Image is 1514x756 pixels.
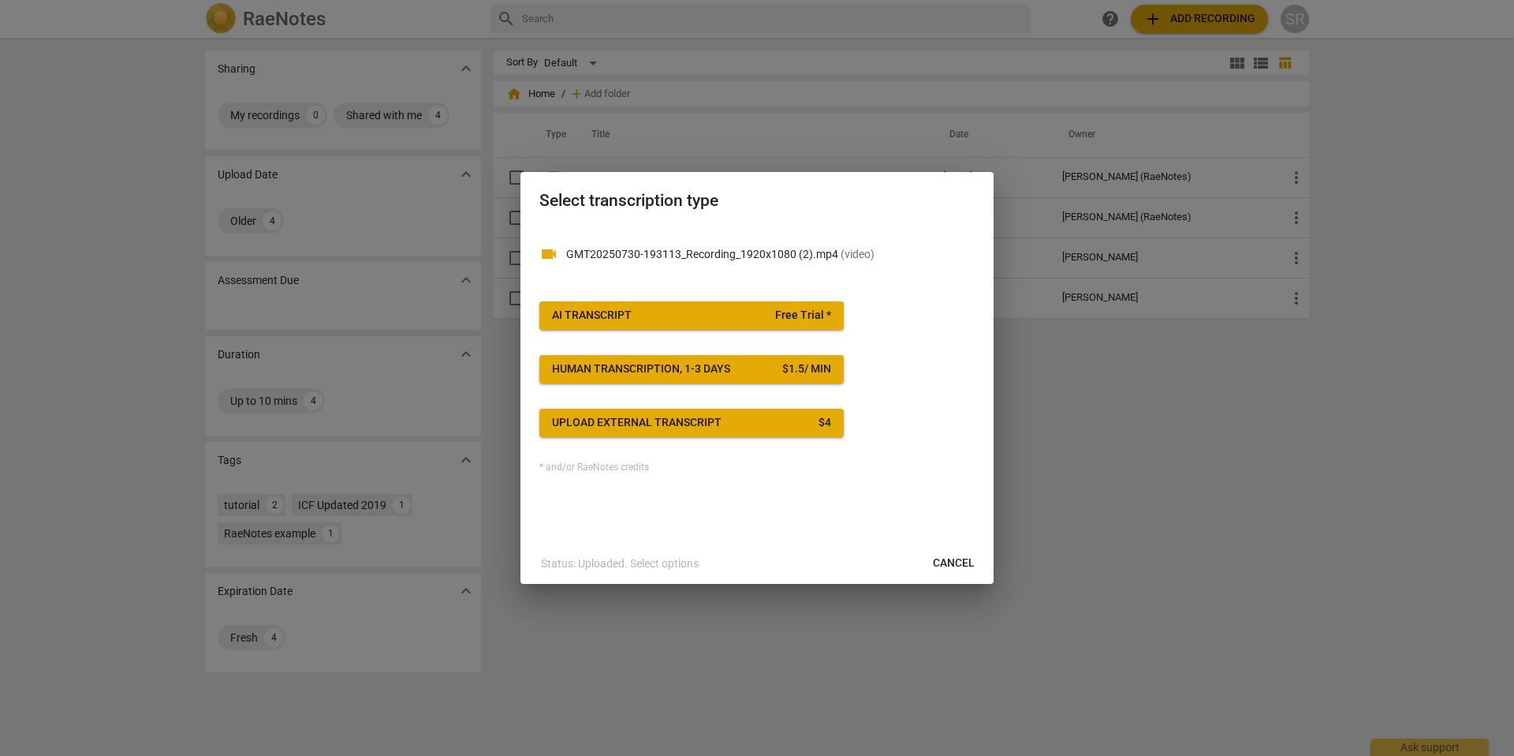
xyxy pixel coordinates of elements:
[933,556,975,571] span: Cancel
[552,361,730,377] div: Human transcription, 1-3 days
[539,191,975,211] h2: Select transcription type
[541,556,699,572] p: Status: Uploaded. Select options
[552,308,632,324] div: AI Transcript
[775,308,831,324] span: Free Trial *
[819,415,831,431] div: $ 4
[539,245,558,264] span: videocam
[782,361,831,377] div: $ 1.5 / min
[552,415,722,431] div: Upload external transcript
[539,462,975,473] div: * and/or RaeNotes credits
[841,248,874,260] span: ( video )
[566,246,975,263] p: GMT20250730-193113_Recording_1920x1080 (2).mp4(video)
